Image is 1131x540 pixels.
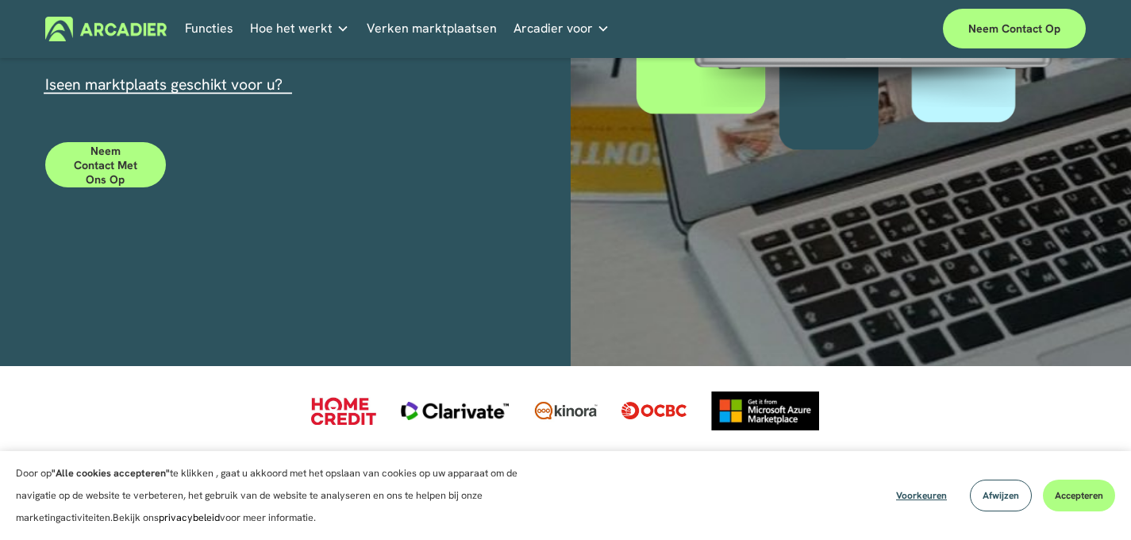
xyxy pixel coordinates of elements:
a: ​​privacybeleid [159,511,220,524]
a: Functies [185,17,233,41]
font: Door op [16,466,52,480]
iframe: Chatwidget [1052,464,1131,540]
font: Voorkeuren [896,489,947,502]
button: Afwijzen [970,480,1032,511]
a: map dropdown [250,17,349,41]
font: te klikken , gaat u akkoord met het opslaan van cookies op uw apparaat om de navigatie op de webs... [16,466,517,524]
font: Arcadier voor [514,20,593,37]
a: Verken marktplaatsen [367,17,497,41]
font: Neem contact met ons op [74,144,137,187]
a: Neem contact met ons op [45,142,166,187]
font: Neem contact op [968,21,1060,36]
a: map dropdown [514,17,610,41]
img: Arcadier [45,17,167,41]
a: Neem contact op [943,9,1086,48]
a: een marktplaats geschikt voor u? [56,75,283,94]
button: Voorkeuren [884,480,959,511]
font: Bekijk ons [113,511,159,524]
font: Hoe het werkt [250,20,333,37]
font: Functies [185,20,233,37]
font: Afwijzen [983,489,1019,502]
button: Accepteren [1043,480,1115,511]
font: "Alle cookies accepteren" [52,466,170,480]
font: voor meer informatie. [220,511,316,524]
font: Is [45,75,56,94]
font: Verken marktplaatsen [367,20,497,37]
